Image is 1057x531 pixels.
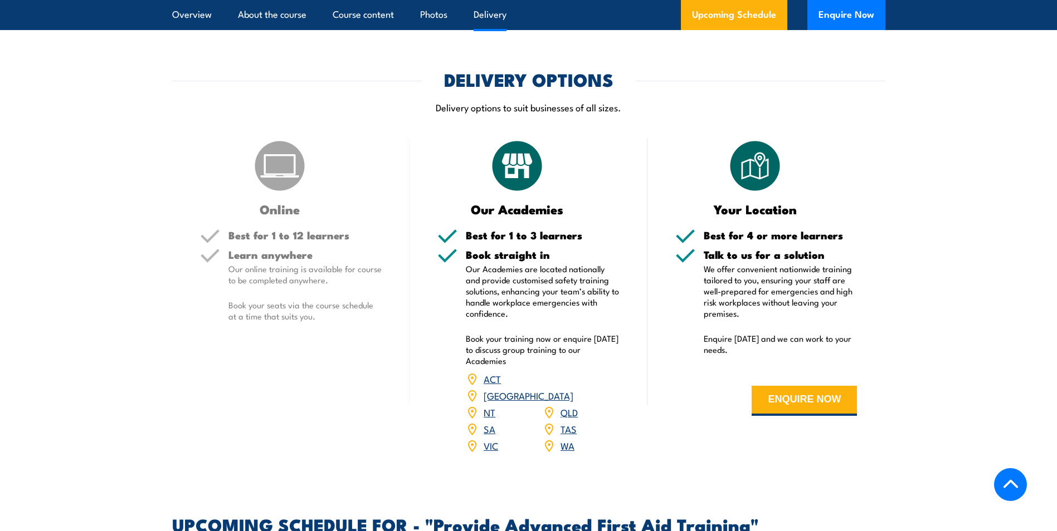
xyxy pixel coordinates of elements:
[466,249,620,260] h5: Book straight in
[675,203,835,215] h3: Your Location
[228,299,382,322] p: Book your seats via the course schedule at a time that suits you.
[561,422,577,435] a: TAS
[561,405,578,419] a: QLD
[484,405,495,419] a: NT
[228,230,382,240] h5: Best for 1 to 12 learners
[484,422,495,435] a: SA
[704,333,858,355] p: Enquire [DATE] and we can work to your needs.
[466,333,620,366] p: Book your training now or enquire [DATE] to discuss group training to our Academies
[561,439,574,452] a: WA
[466,230,620,240] h5: Best for 1 to 3 learners
[466,263,620,319] p: Our Academies are located nationally and provide customised safety training solutions, enhancing ...
[752,386,857,416] button: ENQUIRE NOW
[484,372,501,385] a: ACT
[437,203,597,215] h3: Our Academies
[484,439,498,452] a: VIC
[200,203,360,215] h3: Online
[484,389,573,402] a: [GEOGRAPHIC_DATA]
[704,230,858,240] h5: Best for 4 or more learners
[704,263,858,319] p: We offer convenient nationwide training tailored to you, ensuring your staff are well-prepared fo...
[228,249,382,260] h5: Learn anywhere
[704,249,858,260] h5: Talk to us for a solution
[228,263,382,286] p: Our online training is available for course to be completed anywhere.
[172,101,885,114] p: Delivery options to suit businesses of all sizes.
[444,71,613,87] h2: DELIVERY OPTIONS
